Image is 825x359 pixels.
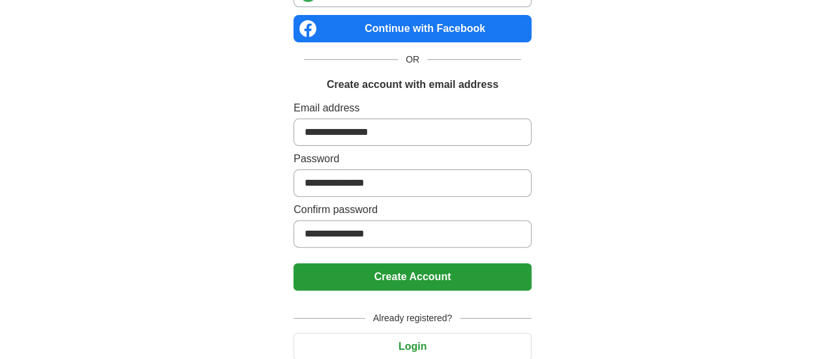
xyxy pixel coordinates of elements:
[398,53,427,66] span: OR
[293,15,532,42] a: Continue with Facebook
[293,341,532,352] a: Login
[327,77,498,93] h1: Create account with email address
[293,100,532,116] label: Email address
[293,151,532,167] label: Password
[365,311,460,325] span: Already registered?
[293,263,532,291] button: Create Account
[293,202,532,218] label: Confirm password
